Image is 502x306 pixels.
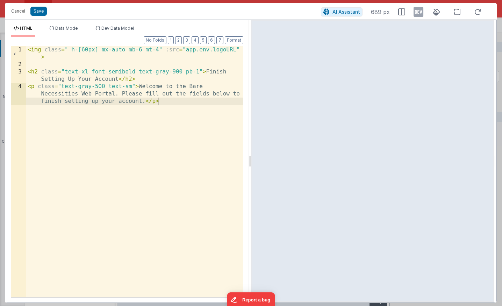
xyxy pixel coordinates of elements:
div: 1 [11,46,26,61]
button: 6 [208,36,215,44]
button: 2 [175,36,182,44]
span: HTML [20,26,33,31]
button: No Folds [144,36,166,44]
span: Data Model [55,26,79,31]
button: Format [225,36,243,44]
button: 4 [192,36,199,44]
span: AI Assistant [332,9,360,15]
span: Dev Data Model [101,26,134,31]
div: 3 [11,68,26,83]
button: 1 [168,36,174,44]
button: 5 [200,36,207,44]
button: Cancel [8,6,29,16]
button: Save [30,7,47,16]
div: 4 [11,83,26,105]
button: 3 [183,36,190,44]
div: 2 [11,61,26,68]
span: 689 px [371,8,390,16]
button: 7 [216,36,223,44]
button: AI Assistant [321,7,363,16]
